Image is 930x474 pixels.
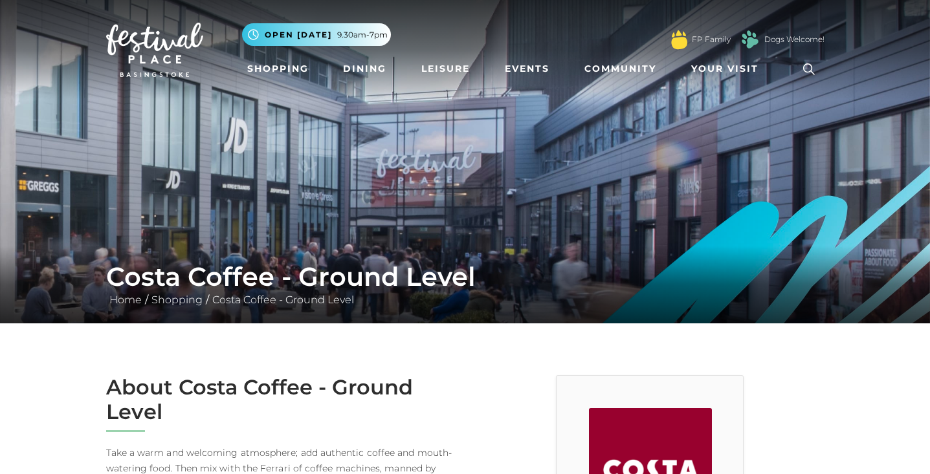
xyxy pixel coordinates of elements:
a: Shopping [148,294,206,306]
a: Shopping [242,57,314,81]
button: Open [DATE] 9.30am-7pm [242,23,391,46]
a: Leisure [416,57,475,81]
h1: Costa Coffee - Ground Level [106,261,825,292]
h2: About Costa Coffee - Ground Level [106,375,456,425]
a: Your Visit [686,57,770,81]
a: Events [500,57,555,81]
img: Festival Place Logo [106,23,203,77]
a: Dining [338,57,392,81]
a: Costa Coffee - Ground Level [209,294,357,306]
a: FP Family [692,34,731,45]
span: Your Visit [691,62,758,76]
a: Home [106,294,145,306]
div: / / [96,261,834,308]
a: Dogs Welcome! [764,34,825,45]
a: Community [579,57,661,81]
span: Open [DATE] [265,29,332,41]
span: 9.30am-7pm [337,29,388,41]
